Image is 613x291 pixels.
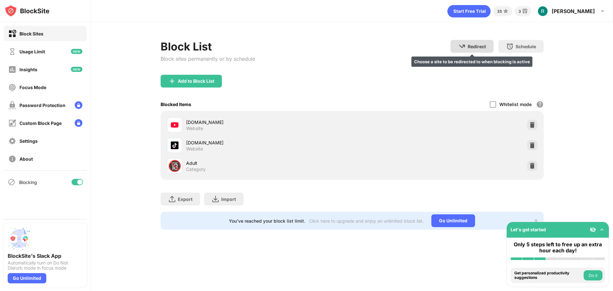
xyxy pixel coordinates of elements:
[19,67,37,72] div: Insights
[8,260,83,271] div: Automatically turn on Do Not Disturb mode in focus mode
[229,218,305,224] div: You’ve reached your block list limit.
[511,227,546,232] div: Let's get started
[186,126,203,131] div: Website
[590,226,596,233] img: eye-not-visible.svg
[511,241,605,254] div: Only 5 steps left to free up an extra hour each day!
[8,137,16,145] img: settings-off.svg
[8,30,16,38] img: block-on.svg
[412,57,533,67] div: Choose a site to be redirected to when blocking is active
[178,196,193,202] div: Export
[161,102,191,107] div: Blocked Items
[8,253,83,259] div: BlockSite's Slack App
[19,138,38,144] div: Settings
[71,49,82,54] img: new-icon.svg
[521,7,529,15] img: reward-small.svg
[518,9,521,14] div: 3
[468,44,486,49] div: Redirect
[516,44,536,49] div: Schedule
[8,155,16,163] img: about-off.svg
[171,142,178,149] img: favicons
[4,4,49,17] img: logo-blocksite.svg
[186,146,203,152] div: Website
[19,156,33,162] div: About
[538,6,548,16] img: ACg8ocJx0ngML1Zc-RZctMCi9Lge4K37D7VO8qeT3kr88Jy-eB9jTg=s96-c
[502,7,510,15] img: points-small.svg
[168,159,181,172] div: 🔞
[75,101,82,109] img: lock-menu.svg
[584,270,602,280] button: Do it
[8,178,15,186] img: blocking-icon.svg
[19,120,62,126] div: Custom Block Page
[8,273,46,283] div: Go Unlimited
[8,119,16,127] img: customize-block-page-off.svg
[552,8,595,14] div: [PERSON_NAME]
[19,103,65,108] div: Password Protection
[161,56,255,62] div: Block sites permanently or by schedule
[71,67,82,72] img: new-icon.svg
[8,101,16,109] img: password-protection-off.svg
[19,180,37,185] div: Blocking
[161,40,255,53] div: Block List
[19,49,45,54] div: Usage Limit
[186,160,352,166] div: Adult
[178,79,214,84] div: Add to Block List
[309,218,424,224] div: Click here to upgrade and enjoy an unlimited block list.
[8,83,16,91] img: focus-off.svg
[431,214,475,227] div: Go Unlimited
[186,166,206,172] div: Category
[514,271,582,280] div: Get personalized productivity suggestions
[534,218,539,223] img: x-button.svg
[497,9,502,14] div: 35
[19,85,46,90] div: Focus Mode
[8,48,16,56] img: time-usage-off.svg
[186,139,352,146] div: [DOMAIN_NAME]
[499,102,532,107] div: Whitelist mode
[221,196,236,202] div: Import
[19,31,43,36] div: Block Sites
[186,119,352,126] div: [DOMAIN_NAME]
[447,5,491,18] div: animation
[75,119,82,127] img: lock-menu.svg
[171,121,178,129] img: favicons
[8,227,31,250] img: push-slack.svg
[599,226,605,233] img: omni-setup-toggle.svg
[8,65,16,73] img: insights-off.svg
